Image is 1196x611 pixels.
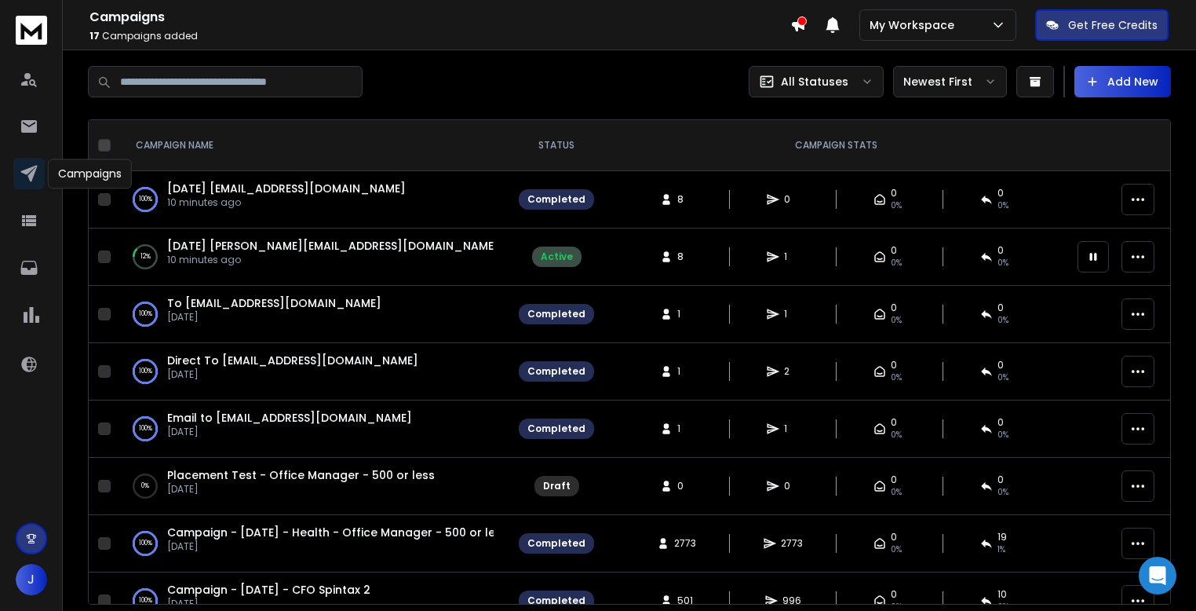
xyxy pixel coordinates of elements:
span: 0 [891,588,897,601]
p: 100 % [139,306,152,322]
p: [DATE] [167,368,418,381]
span: 0 [997,244,1004,257]
div: Active [541,251,573,263]
a: Direct To [EMAIL_ADDRESS][DOMAIN_NAME] [167,353,418,368]
h1: Campaigns [89,8,790,27]
span: 1 % [997,543,1005,556]
a: Email to [EMAIL_ADDRESS][DOMAIN_NAME] [167,410,412,426]
div: Completed [527,193,585,206]
span: 0% [891,543,902,556]
p: 100 % [139,421,152,437]
th: STATUS [509,120,603,171]
a: To [EMAIL_ADDRESS][DOMAIN_NAME] [167,295,381,311]
span: 2 [784,365,800,378]
span: [DATE] [PERSON_NAME][EMAIL_ADDRESS][DOMAIN_NAME] [167,238,499,254]
button: J [16,564,47,595]
span: 0% [891,314,902,327]
p: 100 % [139,536,152,551]
span: 1 [677,365,693,378]
button: Newest First [893,66,1007,97]
span: 0% [891,486,902,499]
span: 0 [891,244,897,257]
td: 100%Email to [EMAIL_ADDRESS][DOMAIN_NAME][DATE] [117,401,509,458]
div: Open Intercom Messenger [1139,557,1176,595]
span: 8 [677,251,693,263]
span: 0 [784,480,800,492]
a: Placement Test - Office Manager - 500 or less [167,467,435,483]
span: 1 [784,308,800,320]
p: 10 minutes ago [167,196,406,209]
td: 12%[DATE] [PERSON_NAME][EMAIL_ADDRESS][DOMAIN_NAME]10 minutes ago [117,229,509,286]
span: 2773 [781,537,803,550]
div: Completed [527,308,585,320]
span: 0 [891,531,897,543]
span: 0% [891,257,902,269]
span: 0 % [997,371,1008,384]
span: 19 [997,531,1007,543]
span: 0% [997,199,1008,212]
td: 0%Placement Test - Office Manager - 500 or less[DATE] [117,458,509,515]
td: 100%Campaign - [DATE] - Health - Office Manager - 500 or less[DATE] [117,515,509,573]
p: [DATE] [167,426,412,438]
span: 0 [891,416,897,429]
p: 100 % [139,593,152,609]
span: 0 [891,302,897,314]
span: 0% [891,429,902,441]
div: Completed [527,423,585,435]
span: 0 % [997,314,1008,327]
td: 100%To [EMAIL_ADDRESS][DOMAIN_NAME][DATE] [117,286,509,343]
p: Get Free Credits [1068,17,1158,33]
span: Campaign - [DATE] - Health - Office Manager - 500 or less [167,525,508,540]
span: 8 [677,193,693,206]
p: 12 % [140,249,151,265]
span: 0 [997,187,1004,199]
th: CAMPAIGN NAME [117,120,509,171]
span: 0 [997,474,1004,486]
span: 0% [891,199,902,212]
a: [DATE] [EMAIL_ADDRESS][DOMAIN_NAME] [167,181,406,196]
p: My Workspace [870,17,961,33]
span: 17 [89,29,100,42]
button: Add New [1074,66,1171,97]
span: 0 % [997,257,1008,269]
span: 2773 [674,537,696,550]
button: Get Free Credits [1035,9,1169,41]
span: 0 [997,302,1004,314]
p: Campaigns added [89,30,790,42]
span: 1 [677,308,693,320]
span: 1 [784,251,800,263]
th: CAMPAIGN STATS [603,120,1068,171]
a: Campaign - [DATE] - CFO Spintax 2 [167,582,370,598]
p: 100 % [139,364,152,379]
span: 0 [997,416,1004,429]
span: 1 [784,423,800,435]
span: 0% [997,486,1008,499]
p: 10 minutes ago [167,254,494,266]
p: 0 % [141,478,149,494]
span: 996 [782,595,801,607]
div: Completed [527,537,585,550]
p: [DATE] [167,540,494,553]
span: 0% [891,371,902,384]
p: 100 % [139,192,152,207]
span: 0 % [997,429,1008,441]
p: [DATE] [167,598,370,610]
div: Completed [527,595,585,607]
div: Draft [543,480,571,492]
p: [DATE] [167,483,435,496]
div: Completed [527,365,585,378]
span: 501 [677,595,693,607]
td: 100%Direct To [EMAIL_ADDRESS][DOMAIN_NAME][DATE] [117,343,509,401]
span: 0 [891,187,897,199]
span: 1 [677,423,693,435]
span: 0 [891,359,897,371]
p: [DATE] [167,311,381,324]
